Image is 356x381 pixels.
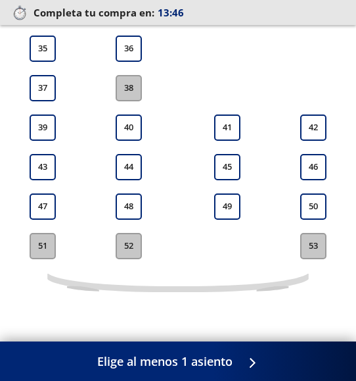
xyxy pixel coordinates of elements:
[300,154,326,180] button: 46
[97,353,233,370] span: Elige al menos 1 asiento
[30,193,56,220] button: 47
[30,233,56,259] button: 51
[214,114,240,141] button: 41
[30,154,56,180] button: 43
[30,36,56,62] button: 35
[214,154,240,180] button: 45
[300,193,326,220] button: 50
[158,5,184,20] span: 13:46
[30,114,56,141] button: 39
[214,193,240,220] button: 49
[116,36,142,62] button: 36
[30,75,56,101] button: 37
[116,75,142,101] button: 38
[300,233,326,259] button: 53
[116,193,142,220] button: 48
[10,3,346,22] p: Completa tu compra en :
[116,114,142,141] button: 40
[300,114,326,141] button: 42
[116,154,142,180] button: 44
[116,233,142,259] button: 52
